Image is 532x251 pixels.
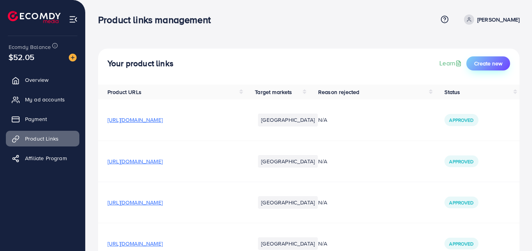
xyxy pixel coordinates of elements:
li: [GEOGRAPHIC_DATA] [258,196,318,209]
span: Ecomdy Balance [9,43,51,51]
a: Overview [6,72,79,88]
h4: Your product links [107,59,174,69]
span: Payment [25,115,47,123]
a: [PERSON_NAME] [461,14,519,25]
span: My ad accounts [25,96,65,103]
span: Approved [449,158,473,165]
a: Affiliate Program [6,150,79,166]
span: [URL][DOMAIN_NAME] [107,157,163,165]
span: Target markets [255,88,292,96]
p: [PERSON_NAME] [477,15,519,24]
span: Approved [449,240,473,247]
span: Product URLs [107,88,142,96]
a: Product Links [6,131,79,146]
span: [URL][DOMAIN_NAME] [107,116,163,124]
span: Affiliate Program [25,154,67,162]
span: Product Links [25,135,59,143]
span: [URL][DOMAIN_NAME] [107,199,163,206]
li: [GEOGRAPHIC_DATA] [258,155,318,168]
span: Approved [449,117,473,123]
li: [GEOGRAPHIC_DATA] [258,114,318,126]
span: Reason rejected [318,88,359,96]
span: N/A [318,240,327,247]
span: [URL][DOMAIN_NAME] [107,240,163,247]
iframe: Chat [499,216,526,245]
span: Approved [449,199,473,206]
li: [GEOGRAPHIC_DATA] [258,237,318,250]
a: Payment [6,111,79,127]
span: Status [444,88,460,96]
span: N/A [318,199,327,206]
img: menu [69,15,78,24]
span: Create new [474,60,502,67]
a: Learn [439,59,463,68]
button: Create new [466,56,510,70]
span: N/A [318,116,327,124]
span: N/A [318,157,327,165]
img: image [69,54,77,61]
span: $52.05 [9,51,34,63]
a: My ad accounts [6,92,79,107]
img: logo [8,11,61,23]
span: Overview [25,76,48,84]
h3: Product links management [98,14,217,25]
